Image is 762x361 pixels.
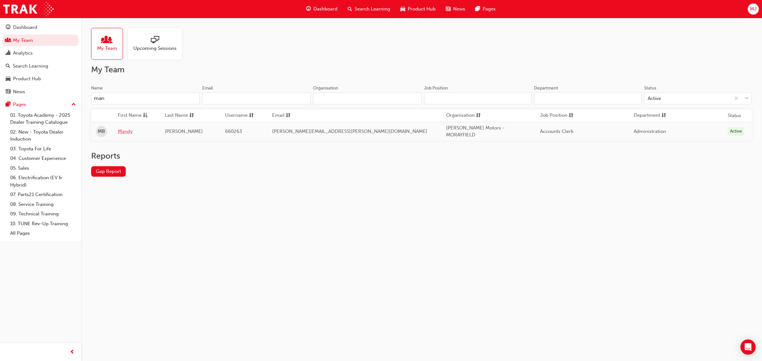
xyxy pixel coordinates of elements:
[446,112,481,120] button: Organisationsorting-icon
[470,3,501,16] a: pages-iconPages
[748,3,759,15] button: MJ
[8,144,78,154] a: 03. Toyota For Life
[91,65,752,75] h2: My Team
[728,112,741,119] th: Status
[740,339,756,355] div: Open Intercom Messenger
[189,112,194,120] span: sorting-icon
[540,112,567,120] span: Job Position
[133,45,177,52] span: Upcoming Sessions
[534,85,558,91] div: Department
[476,112,481,120] span: sorting-icon
[91,92,200,104] input: Name
[395,3,441,16] a: car-iconProduct Hub
[8,228,78,238] a: All Pages
[750,5,757,13] span: MJ
[6,76,10,82] span: car-icon
[272,128,427,134] span: [PERSON_NAME][EMAIL_ADDRESS][PERSON_NAME][DOMAIN_NAME]
[3,73,78,85] a: Product Hub
[103,36,111,45] span: people-icon
[3,2,54,16] img: Trak
[70,348,75,356] span: prev-icon
[745,95,749,103] span: down-icon
[634,112,660,120] span: Department
[272,112,307,120] button: Emailsorting-icon
[225,128,242,134] span: 660263
[8,219,78,229] a: 10. TUNE Rev-Up Training
[118,112,153,120] button: First Nameasc-icon
[3,99,78,110] button: Pages
[8,110,78,127] a: 01. Toyota Academy - 2025 Dealer Training Catalogue
[6,102,10,108] span: pages-icon
[313,92,422,104] input: Organisation
[8,190,78,200] a: 07. Parts21 Certification
[165,128,203,134] span: [PERSON_NAME]
[301,3,343,16] a: guage-iconDashboard
[453,5,465,13] span: News
[343,3,395,16] a: search-iconSearch Learning
[534,92,642,104] input: Department
[8,173,78,190] a: 06. Electrification (EV & Hybrid)
[91,28,128,60] a: My Team
[661,112,666,120] span: sorting-icon
[6,89,10,95] span: news-icon
[3,35,78,46] a: My Team
[151,36,159,45] span: sessionType_ONLINE_URL-icon
[6,25,10,30] span: guage-icon
[446,5,451,13] span: news-icon
[648,95,661,102] div: Active
[3,20,78,99] button: DashboardMy TeamAnalyticsSearch LearningProduct HubNews
[71,101,76,109] span: up-icon
[286,112,291,120] span: sorting-icon
[644,85,656,91] div: Status
[634,112,669,120] button: Departmentsorting-icon
[408,5,436,13] span: Product Hub
[165,112,188,120] span: Last Name
[165,112,200,120] button: Last Namesorting-icon
[91,151,752,161] h2: Reports
[400,5,405,13] span: car-icon
[569,112,573,120] span: sorting-icon
[97,45,117,52] span: My Team
[6,63,10,69] span: search-icon
[313,85,338,91] div: Organisation
[8,209,78,219] a: 09. Technical Training
[8,200,78,209] a: 08. Service Training
[348,5,352,13] span: search-icon
[249,112,254,120] span: sorting-icon
[540,128,573,134] span: Accounts Clerk
[91,166,126,177] a: Gap Report
[483,5,496,13] span: Pages
[13,49,33,57] div: Analytics
[13,24,37,31] div: Dashboard
[424,85,448,91] div: Job Position
[313,5,338,13] span: Dashboard
[13,88,25,95] div: News
[446,125,505,138] span: [PERSON_NAME] Motors - MORAYFIELD
[118,128,155,135] a: Mandy
[13,101,26,108] div: Pages
[8,154,78,163] a: 04. Customer Experience
[3,47,78,59] a: Analytics
[3,22,78,33] a: Dashboard
[634,128,666,134] span: Administration
[6,50,10,56] span: chart-icon
[446,112,475,120] span: Organisation
[540,112,575,120] button: Job Positionsorting-icon
[118,112,142,120] span: First Name
[424,92,532,104] input: Job Position
[272,112,284,120] span: Email
[8,127,78,144] a: 02. New - Toyota Dealer Induction
[3,86,78,98] a: News
[91,85,103,91] div: Name
[728,127,744,136] div: Active
[202,85,213,91] div: Email
[13,75,41,82] div: Product Hub
[355,5,390,13] span: Search Learning
[8,163,78,173] a: 05. Sales
[306,5,311,13] span: guage-icon
[475,5,480,13] span: pages-icon
[143,112,148,120] span: asc-icon
[6,38,10,43] span: people-icon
